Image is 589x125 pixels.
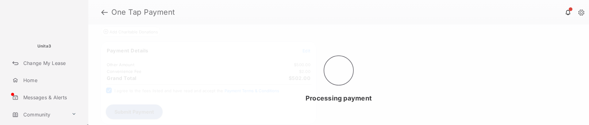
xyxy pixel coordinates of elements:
[10,90,88,105] a: Messages & Alerts
[37,43,51,49] p: Unita3
[10,73,88,88] a: Home
[10,107,69,122] a: Community
[10,56,88,70] a: Change My Lease
[306,94,372,102] span: Processing payment
[111,9,175,16] strong: One Tap Payment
